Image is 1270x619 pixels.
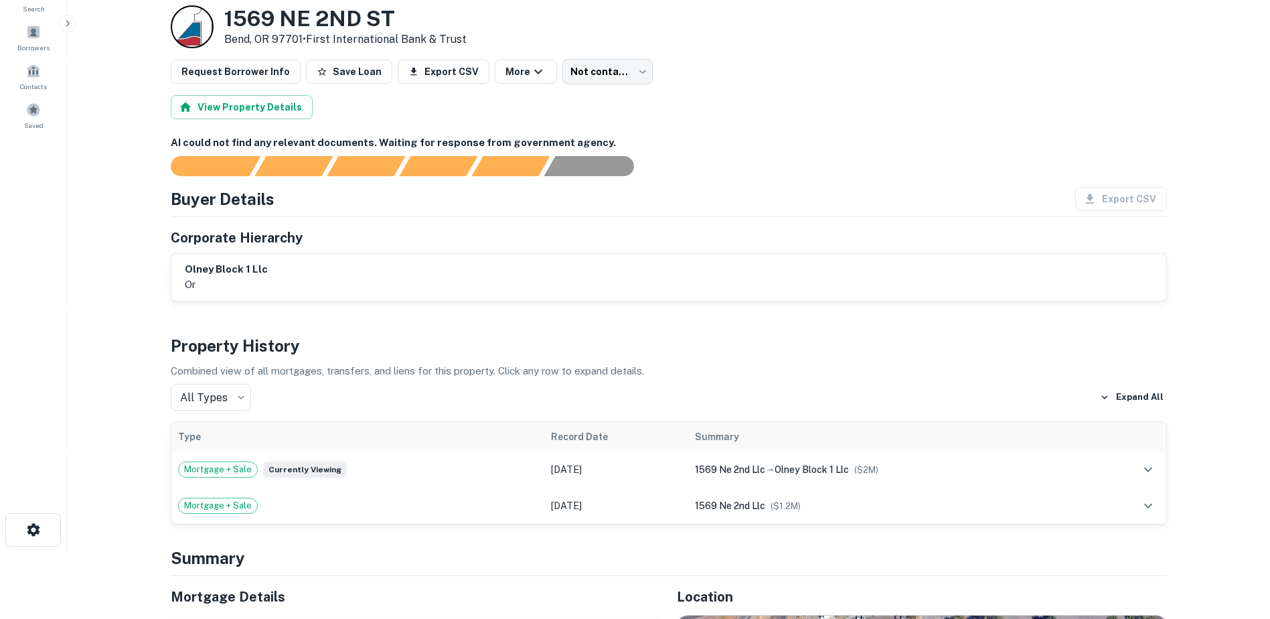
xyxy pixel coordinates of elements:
div: Documents found, AI parsing details... [327,156,405,176]
div: → [695,462,1085,477]
h4: Property History [171,334,1167,358]
button: Export CSV [398,60,489,84]
a: Saved [4,97,63,133]
h4: Buyer Details [171,187,274,211]
div: Your request is received and processing... [254,156,333,176]
span: Search [23,3,45,14]
span: Saved [24,120,44,131]
h6: olney block 1 llc [185,262,268,277]
div: All Types [171,384,251,411]
div: AI fulfillment process complete. [544,156,650,176]
a: Contacts [4,58,63,94]
a: First International Bank & Trust [306,33,467,46]
h6: AI could not find any relevant documents. Waiting for response from government agency. [171,135,1167,151]
span: Borrowers [17,42,50,53]
button: expand row [1137,494,1160,517]
iframe: Chat Widget [1203,512,1270,576]
div: Not contacted [562,59,653,84]
span: Mortgage + Sale [179,463,257,476]
span: olney block 1 llc [775,464,849,475]
button: Expand All [1097,387,1167,407]
div: Sending borrower request to AI... [155,156,255,176]
p: Combined view of all mortgages, transfers, and liens for this property. Click any row to expand d... [171,363,1167,379]
th: Summary [688,422,1092,452]
span: 1569 ne 2nd llc [695,464,765,475]
span: 1569 ne 2nd llc [695,500,765,511]
button: Save Loan [306,60,392,84]
span: Currently viewing [263,462,347,478]
th: Record Date [544,422,688,452]
h5: Corporate Hierarchy [171,228,303,248]
span: Mortgage + Sale [179,499,257,512]
button: More [495,60,557,84]
p: Bend, OR 97701 • [224,31,467,48]
h5: Mortgage Details [171,587,661,607]
a: Borrowers [4,19,63,56]
td: [DATE] [544,452,688,488]
div: Principals found, AI now looking for contact information... [399,156,477,176]
span: ($ 2M ) [854,465,878,475]
h5: Location [677,587,1167,607]
h3: 1569 NE 2ND ST [224,6,467,31]
button: Request Borrower Info [171,60,301,84]
p: or [185,277,268,293]
button: expand row [1137,458,1160,481]
td: [DATE] [544,488,688,524]
button: View Property Details [171,95,313,119]
span: Contacts [20,81,47,92]
th: Type [171,422,545,452]
span: ($ 1.2M ) [771,501,801,511]
div: Principals found, still searching for contact information. This may take time... [471,156,550,176]
h4: Summary [171,546,1167,570]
